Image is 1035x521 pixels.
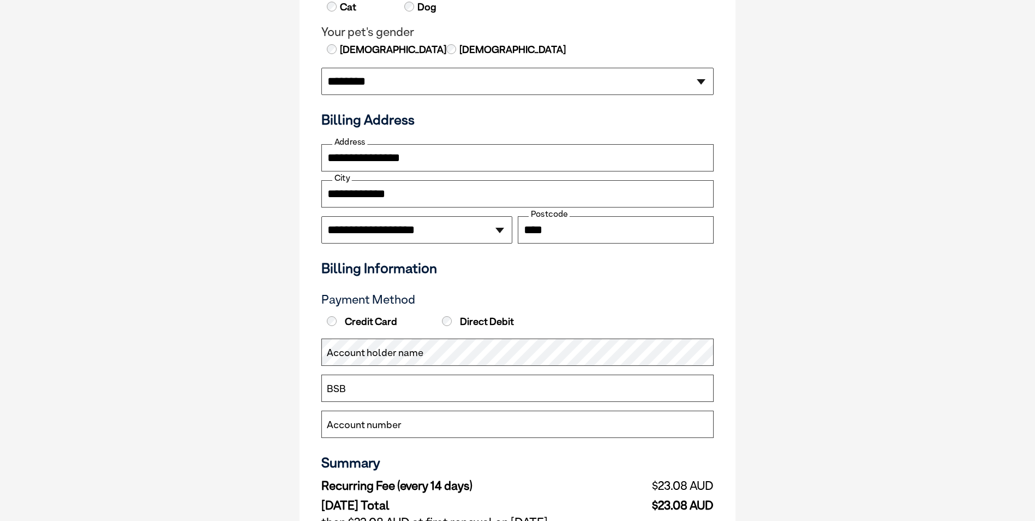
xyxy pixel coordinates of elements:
label: Direct Debit [439,316,552,328]
legend: Your pet's gender [321,25,714,39]
td: [DATE] Total [321,496,598,513]
label: Account number [327,418,402,432]
label: [DEMOGRAPHIC_DATA] [339,43,446,57]
h3: Summary [321,454,714,471]
label: Postcode [529,209,570,219]
h3: Billing Information [321,260,714,276]
td: Recurring Fee (every 14 days) [321,476,598,496]
label: BSB [327,382,346,396]
td: $23.08 AUD [598,476,714,496]
label: Credit Card [324,316,436,328]
input: Direct Debit [442,316,452,326]
h3: Billing Address [321,111,714,128]
td: $23.08 AUD [598,496,714,513]
h3: Payment Method [321,293,714,307]
label: Account holder name [327,346,423,360]
label: [DEMOGRAPHIC_DATA] [458,43,566,57]
label: Address [332,137,367,147]
label: City [332,173,352,183]
input: Credit Card [327,316,337,326]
